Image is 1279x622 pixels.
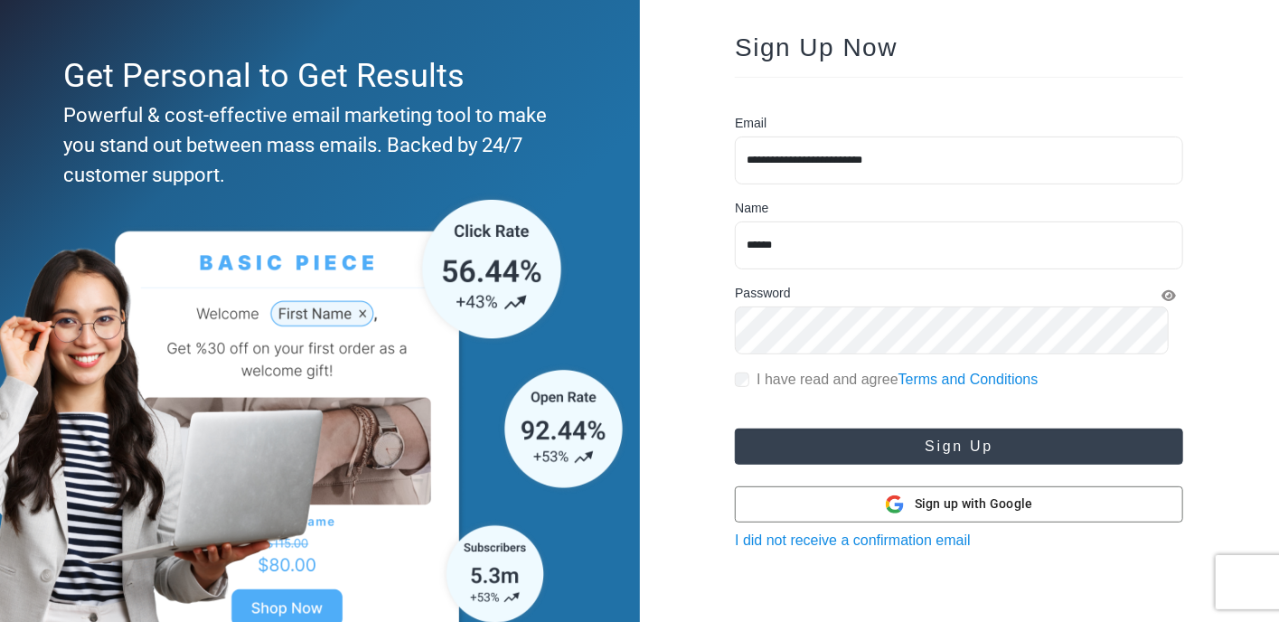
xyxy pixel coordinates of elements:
[63,100,568,190] div: Powerful & cost-effective email marketing tool to make you stand out between mass emails. Backed ...
[735,486,1183,523] button: Sign up with Google
[735,429,1183,465] button: Sign Up
[898,372,1039,387] a: Terms and Conditions
[1161,289,1176,302] i: Show Password
[757,369,1038,391] label: I have read and agree
[915,495,1033,514] span: Sign up with Google
[735,532,971,548] a: I did not receive a confirmation email
[735,284,790,303] label: Password
[735,33,898,61] span: Sign Up Now
[735,199,768,218] label: Name
[735,114,766,133] label: Email
[63,52,568,100] div: Get Personal to Get Results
